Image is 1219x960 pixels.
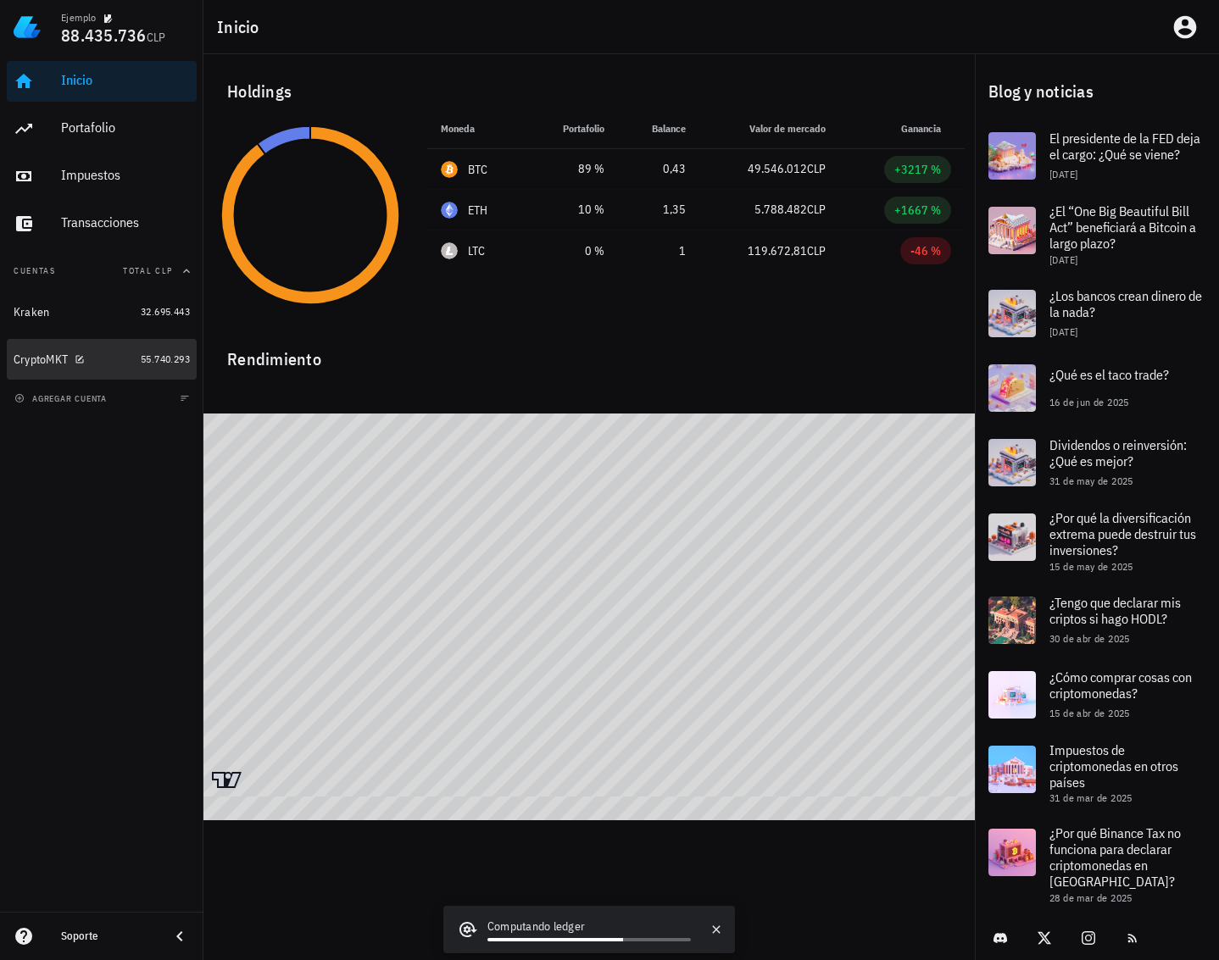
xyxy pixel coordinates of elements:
span: 49.546.012 [748,161,807,176]
button: CuentasTotal CLP [7,251,197,291]
div: LTC [468,242,486,259]
span: Ganancia [901,122,951,135]
span: ¿Tengo que declarar mis criptos si hago HODL? [1049,594,1181,627]
div: 89 % [540,160,604,178]
div: Kraken [14,305,50,319]
a: ¿Qué es el taco trade? 16 de jun de 2025 [975,351,1219,425]
a: Impuestos [7,156,197,197]
div: +1667 % [894,202,941,219]
div: ETH-icon [441,202,458,219]
span: El presidente de la FED deja el cargo: ¿Qué se viene? [1049,130,1200,163]
div: -46 % [910,242,941,259]
span: 31 de may de 2025 [1049,474,1133,487]
a: Portafolio [7,108,197,149]
a: ¿Tengo que declarar mis criptos si hago HODL? 30 de abr de 2025 [975,583,1219,658]
a: ¿El “One Big Beautiful Bill Act” beneficiará a Bitcoin a largo plazo? [DATE] [975,193,1219,276]
span: 28 de mar de 2025 [1049,891,1133,904]
span: 30 de abr de 2025 [1049,632,1130,645]
a: Transacciones [7,203,197,244]
span: ¿El “One Big Beautiful Bill Act” beneficiará a Bitcoin a largo plazo? [1049,203,1196,252]
span: 32.695.443 [141,305,190,318]
span: 119.672,81 [748,243,807,258]
div: Ejemplo [61,11,97,25]
th: Portafolio [526,108,618,149]
h1: Inicio [217,14,266,41]
div: 0 % [540,242,604,260]
div: Transacciones [61,214,190,230]
span: 88.435.736 [61,24,147,47]
span: 15 de abr de 2025 [1049,707,1130,719]
div: BTC [468,161,488,178]
th: Moneda [427,108,526,149]
div: ETH [468,202,488,219]
div: 10 % [540,201,604,219]
div: Impuestos [61,167,190,183]
span: [DATE] [1049,168,1077,180]
div: +3217 % [894,161,941,178]
img: LedgiFi [14,14,41,41]
span: agregar cuenta [18,393,107,404]
div: Computando ledger [487,918,691,938]
a: CryptoMKT 55.740.293 [7,339,197,380]
div: Blog y noticias [975,64,1219,119]
div: 1 [632,242,686,260]
a: ¿Por qué la diversificación extrema puede destruir tus inversiones? 15 de may de 2025 [975,500,1219,583]
span: ¿Qué es el taco trade? [1049,366,1169,383]
div: Inicio [61,72,190,88]
th: Valor de mercado [699,108,839,149]
span: CLP [147,30,166,45]
span: 16 de jun de 2025 [1049,396,1129,408]
a: ¿Los bancos crean dinero de la nada? [DATE] [975,276,1219,351]
span: ¿Cómo comprar cosas con criptomonedas? [1049,669,1192,702]
span: ¿Por qué la diversificación extrema puede destruir tus inversiones? [1049,509,1196,558]
div: Portafolio [61,119,190,136]
div: Rendimiento [214,332,965,373]
span: Dividendos o reinversión: ¿Qué es mejor? [1049,436,1187,469]
a: Dividendos o reinversión: ¿Qué es mejor? 31 de may de 2025 [975,425,1219,500]
span: CLP [807,161,826,176]
div: LTC-icon [441,242,458,259]
th: Balance [618,108,699,149]
a: Impuestos de criptomonedas en otros países 31 de mar de 2025 [975,732,1219,815]
span: 5.788.482 [754,202,807,217]
a: ¿Cómo comprar cosas con criptomonedas? 15 de abr de 2025 [975,658,1219,732]
a: Kraken 32.695.443 [7,291,197,332]
span: 15 de may de 2025 [1049,560,1133,573]
div: 1,35 [632,201,686,219]
span: CLP [807,243,826,258]
a: Charting by TradingView [212,772,242,788]
span: 55.740.293 [141,352,190,365]
span: Total CLP [123,265,173,276]
span: 31 de mar de 2025 [1049,791,1133,804]
span: ¿Los bancos crean dinero de la nada? [1049,287,1202,320]
div: Soporte [61,929,156,943]
button: agregar cuenta [10,390,114,407]
span: CLP [807,202,826,217]
span: [DATE] [1049,253,1077,266]
span: [DATE] [1049,325,1077,338]
a: Inicio [7,61,197,102]
span: Impuestos de criptomonedas en otros países [1049,741,1178,791]
span: ¿Por qué Binance Tax no funciona para declarar criptomonedas en [GEOGRAPHIC_DATA]? [1049,824,1181,891]
div: BTC-icon [441,161,458,178]
div: CryptoMKT [14,352,68,367]
a: El presidente de la FED deja el cargo: ¿Qué se viene? [DATE] [975,119,1219,193]
div: Holdings [214,64,965,119]
a: ¿Por qué Binance Tax no funciona para declarar criptomonedas en [GEOGRAPHIC_DATA]? 28 de mar de 2025 [975,815,1219,914]
div: 0,43 [632,160,686,178]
